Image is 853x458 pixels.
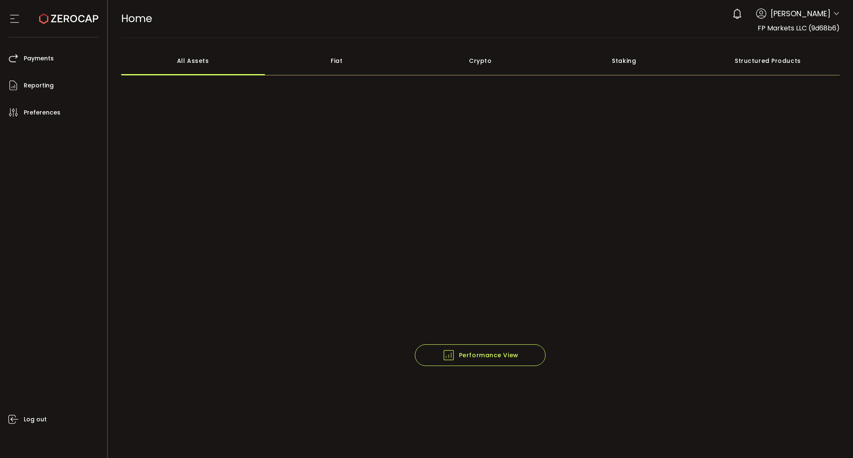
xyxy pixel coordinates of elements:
div: Fiat [265,46,409,75]
span: Preferences [24,107,60,119]
span: Payments [24,52,54,65]
span: FP Markets LLC (9d68b6) [758,23,840,33]
div: Staking [552,46,696,75]
div: Crypto [409,46,552,75]
div: Structured Products [696,46,840,75]
div: All Assets [121,46,265,75]
span: Log out [24,413,47,426]
span: Reporting [24,80,54,92]
span: Performance View [442,349,519,361]
span: Home [121,11,152,26]
span: [PERSON_NAME] [771,8,831,19]
button: Performance View [415,344,546,366]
